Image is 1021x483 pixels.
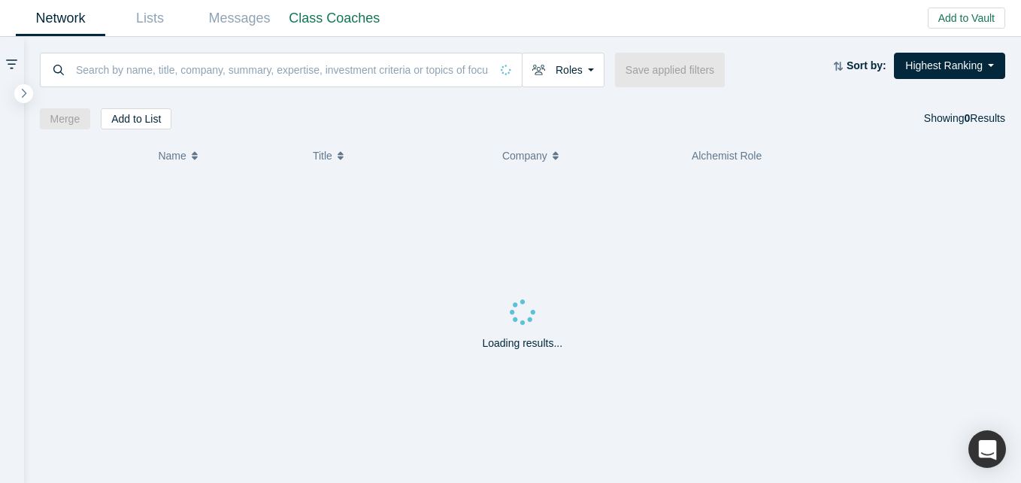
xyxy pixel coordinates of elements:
[16,1,105,36] a: Network
[965,112,1005,124] span: Results
[894,53,1005,79] button: Highest Ranking
[105,1,195,36] a: Lists
[965,112,971,124] strong: 0
[924,108,1005,129] div: Showing
[40,108,91,129] button: Merge
[158,140,297,172] button: Name
[284,1,385,36] a: Class Coaches
[482,336,562,351] p: Loading results...
[195,1,284,36] a: Messages
[158,140,186,172] span: Name
[847,59,886,71] strong: Sort by:
[928,8,1005,29] button: Add to Vault
[615,53,725,87] button: Save applied filters
[692,150,762,162] span: Alchemist Role
[74,52,490,87] input: Search by name, title, company, summary, expertise, investment criteria or topics of focus
[313,140,486,172] button: Title
[502,140,547,172] span: Company
[101,108,171,129] button: Add to List
[313,140,332,172] span: Title
[522,53,604,87] button: Roles
[502,140,676,172] button: Company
